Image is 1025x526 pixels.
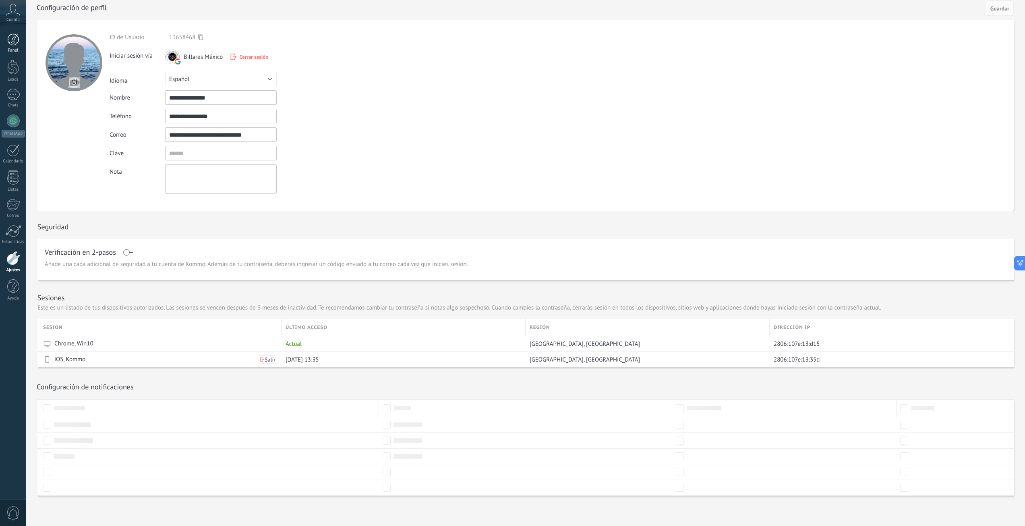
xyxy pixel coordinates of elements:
span: Salir [265,357,275,362]
div: Dirección IP [770,319,1014,336]
span: 2806:107e:13:d15 [774,340,820,348]
span: 2806:107e:13:35d [774,356,820,364]
span: Cuenta [6,17,20,23]
div: Ayuda [2,296,25,301]
div: Mexico City, Mexico [526,336,766,351]
button: Guardar [986,0,1014,16]
div: Ajustes [2,268,25,273]
div: Mexico City, Mexico [526,352,766,367]
span: Billares México [184,53,223,61]
div: 2806:107e:13:35d [770,352,1008,367]
div: último acceso [282,319,525,336]
div: 2806:107e:13:d15 [770,336,1008,351]
h1: Sesiones [37,293,64,302]
button: Español [165,72,277,86]
div: Estadísticas [2,239,25,245]
div: Leads [2,77,25,82]
span: Cerrar sesión [239,54,268,60]
span: [GEOGRAPHIC_DATA], [GEOGRAPHIC_DATA] [530,356,640,364]
span: Español [169,75,190,83]
div: Calendario [2,159,25,164]
div: Correo [110,131,165,139]
span: Chrome, Win10 [54,340,93,348]
span: Añade una capa adicional de seguridad a tu cuenta de Kommo. Además de tu contraseña, deberás ingr... [45,260,468,268]
h1: Seguridad [37,222,68,231]
span: [GEOGRAPHIC_DATA], [GEOGRAPHIC_DATA] [530,340,640,348]
span: 13658468 [169,33,195,41]
div: Nota [110,164,165,176]
div: Chats [2,103,25,108]
span: iOS, Kommo [54,356,85,364]
span: Guardar [990,6,1009,11]
div: Idioma [110,74,165,85]
div: Listas [2,187,25,192]
span: [DATE] 13:35 [286,356,319,364]
div: Región [526,319,769,336]
div: Sesión [43,319,281,336]
div: Correo [2,213,25,218]
div: Teléfono [110,112,165,120]
h1: Configuración de notificaciones [37,382,134,391]
div: Nombre [110,94,165,102]
div: Panel [2,48,25,53]
h1: Verificación en 2-pasos [45,249,116,256]
p: Este es un listado de tus dispositivos autorizados. Las sesiones se vencen después de 3 meses de ... [37,304,881,312]
div: ID de Usuario [110,33,165,41]
span: Actual [286,340,302,348]
button: Salir [258,356,277,364]
div: WhatsApp [2,130,25,137]
div: Clave [110,150,165,157]
div: Iniciar sesión vía [110,49,165,60]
